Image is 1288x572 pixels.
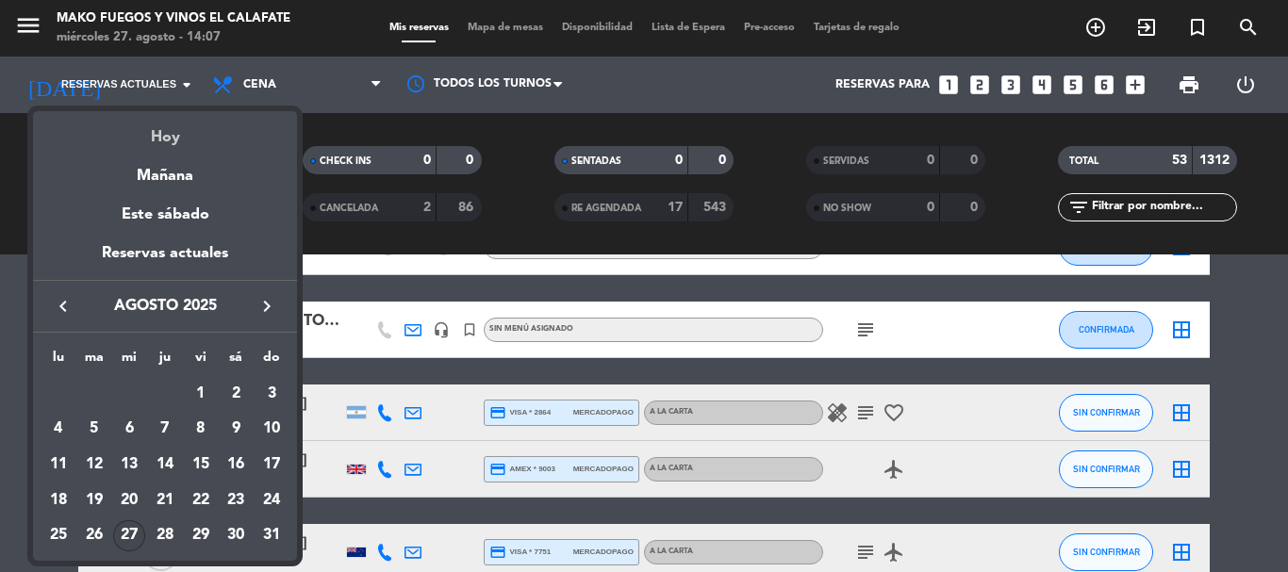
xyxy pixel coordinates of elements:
button: keyboard_arrow_right [250,294,284,319]
div: 15 [185,449,217,481]
td: 19 de agosto de 2025 [76,482,112,518]
div: 2 [220,378,252,410]
th: sábado [219,347,255,376]
td: 7 de agosto de 2025 [147,412,183,448]
button: keyboard_arrow_left [46,294,80,319]
div: 21 [149,484,181,516]
div: 14 [149,449,181,481]
td: 20 de agosto de 2025 [111,482,147,518]
th: viernes [183,347,219,376]
i: keyboard_arrow_right [256,295,278,318]
div: 19 [78,484,110,516]
td: 26 de agosto de 2025 [76,518,112,554]
td: 14 de agosto de 2025 [147,447,183,482]
td: 25 de agosto de 2025 [41,518,76,554]
th: domingo [254,347,289,376]
div: 18 [42,484,74,516]
div: 8 [185,413,217,445]
td: AGO. [41,376,183,412]
i: keyboard_arrow_left [52,295,74,318]
div: 27 [113,520,145,552]
div: 30 [220,520,252,552]
td: 2 de agosto de 2025 [219,376,255,412]
td: 21 de agosto de 2025 [147,482,183,518]
td: 28 de agosto de 2025 [147,518,183,554]
div: 20 [113,484,145,516]
div: 29 [185,520,217,552]
td: 11 de agosto de 2025 [41,447,76,482]
div: 25 [42,520,74,552]
th: martes [76,347,112,376]
td: 17 de agosto de 2025 [254,447,289,482]
div: 9 [220,413,252,445]
div: 5 [78,413,110,445]
div: 17 [256,449,288,481]
div: 11 [42,449,74,481]
td: 12 de agosto de 2025 [76,447,112,482]
span: agosto 2025 [80,294,250,319]
td: 29 de agosto de 2025 [183,518,219,554]
div: 6 [113,413,145,445]
td: 16 de agosto de 2025 [219,447,255,482]
td: 30 de agosto de 2025 [219,518,255,554]
div: 7 [149,413,181,445]
td: 4 de agosto de 2025 [41,412,76,448]
td: 31 de agosto de 2025 [254,518,289,554]
td: 5 de agosto de 2025 [76,412,112,448]
div: 22 [185,484,217,516]
div: 12 [78,449,110,481]
td: 23 de agosto de 2025 [219,482,255,518]
td: 8 de agosto de 2025 [183,412,219,448]
div: Hoy [33,111,297,150]
div: 16 [220,449,252,481]
div: 23 [220,484,252,516]
div: 13 [113,449,145,481]
div: Reservas actuales [33,241,297,280]
div: 24 [256,484,288,516]
td: 3 de agosto de 2025 [254,376,289,412]
td: 6 de agosto de 2025 [111,412,147,448]
div: 4 [42,413,74,445]
th: jueves [147,347,183,376]
th: miércoles [111,347,147,376]
div: Este sábado [33,188,297,241]
div: Mañana [33,150,297,188]
td: 22 de agosto de 2025 [183,482,219,518]
td: 13 de agosto de 2025 [111,447,147,482]
div: 31 [256,520,288,552]
div: 10 [256,413,288,445]
th: lunes [41,347,76,376]
td: 24 de agosto de 2025 [254,482,289,518]
div: 1 [185,378,217,410]
td: 18 de agosto de 2025 [41,482,76,518]
td: 27 de agosto de 2025 [111,518,147,554]
td: 15 de agosto de 2025 [183,447,219,482]
td: 1 de agosto de 2025 [183,376,219,412]
td: 10 de agosto de 2025 [254,412,289,448]
div: 26 [78,520,110,552]
div: 28 [149,520,181,552]
div: 3 [256,378,288,410]
td: 9 de agosto de 2025 [219,412,255,448]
